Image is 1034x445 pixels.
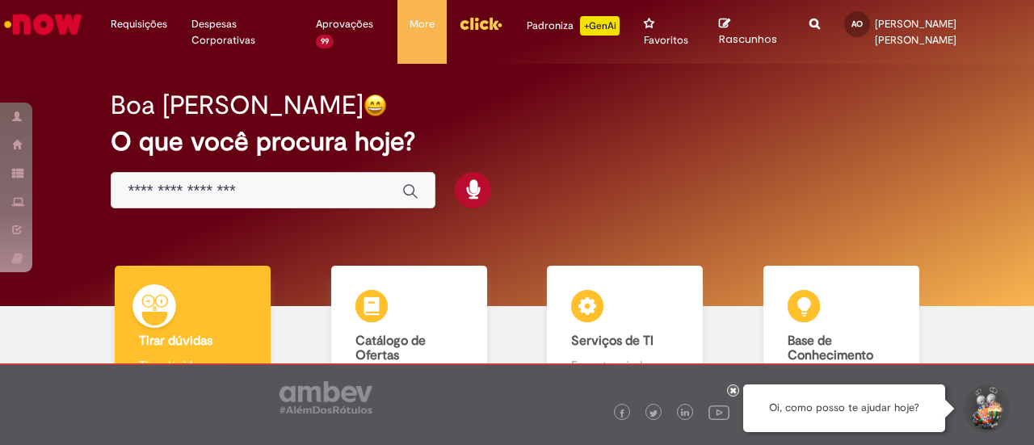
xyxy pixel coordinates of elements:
[743,384,945,432] div: Oi, como posso te ajudar hoje?
[618,409,626,418] img: logo_footer_facebook.png
[719,31,777,47] span: Rascunhos
[85,266,301,405] a: Tirar dúvidas Tirar dúvidas com Lupi Assist e Gen Ai
[410,16,435,32] span: More
[788,333,873,363] b: Base de Conhecimento
[2,8,85,40] img: ServiceNow
[517,266,733,405] a: Serviços de TI Encontre ajuda
[851,19,863,29] span: AO
[355,333,426,363] b: Catálogo de Ofertas
[527,16,620,36] div: Padroniza
[649,409,658,418] img: logo_footer_twitter.png
[111,91,364,120] h2: Boa [PERSON_NAME]
[139,333,212,349] b: Tirar dúvidas
[571,333,654,349] b: Serviços de TI
[111,16,167,32] span: Requisições
[111,128,923,156] h2: O que você procura hoje?
[459,11,502,36] img: click_logo_yellow_360x200.png
[733,266,950,405] a: Base de Conhecimento Consulte e aprenda
[316,35,334,48] span: 99
[580,16,620,36] p: +GenAi
[708,401,729,422] img: logo_footer_youtube.png
[644,32,688,48] span: Favoritos
[571,357,679,373] p: Encontre ajuda
[316,16,373,32] span: Aprovações
[280,381,372,414] img: logo_footer_ambev_rotulo_gray.png
[139,357,246,389] p: Tirar dúvidas com Lupi Assist e Gen Ai
[301,266,518,405] a: Catálogo de Ofertas Abra uma solicitação
[191,16,292,48] span: Despesas Corporativas
[364,94,387,117] img: happy-face.png
[875,17,956,47] span: [PERSON_NAME] [PERSON_NAME]
[681,409,689,418] img: logo_footer_linkedin.png
[961,384,1010,433] button: Iniciar Conversa de Suporte
[719,17,784,47] a: Rascunhos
